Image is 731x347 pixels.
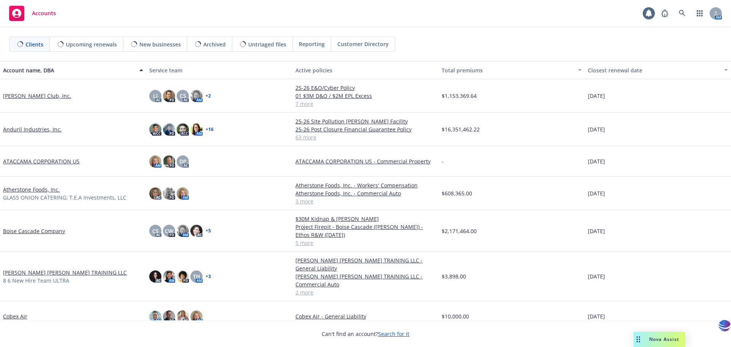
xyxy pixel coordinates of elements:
img: photo [177,270,189,283]
div: Drag to move [634,332,643,347]
div: Active policies [295,66,436,74]
img: photo [149,270,161,283]
span: $3,898.00 [442,272,466,280]
span: TH [193,272,200,280]
a: [PERSON_NAME] [PERSON_NAME] TRAINING LLC - Commercial Auto [295,272,436,288]
a: [PERSON_NAME] Club, Inc. [3,92,71,100]
a: Search for it [378,330,409,337]
span: [DATE] [588,189,605,197]
a: + 2 [206,94,211,98]
a: Anduril Industries, Inc. [3,125,62,133]
a: [PERSON_NAME] [PERSON_NAME] TRAINING LLC - General Liability [295,256,436,272]
a: Cobex Air - General Liability [295,312,436,320]
a: 25-26 E&O/Cyber Policy [295,84,436,92]
a: Atherstone Foods, Inc. - Workers' Compensation [295,181,436,189]
img: photo [163,310,175,323]
span: CS [180,92,186,100]
span: $608,365.00 [442,189,472,197]
a: Atherstone Foods, Inc. [3,185,60,193]
img: photo [190,310,203,323]
span: CW [165,227,173,235]
span: [DATE] [588,227,605,235]
img: photo [163,90,175,102]
div: Service team [149,66,289,74]
button: Closest renewal date [585,61,731,79]
span: Nova Assist [649,336,679,342]
a: 2 more [295,288,436,296]
img: photo [163,155,175,168]
span: Accounts [32,10,56,16]
span: Can't find an account? [322,330,409,338]
button: Active policies [292,61,439,79]
img: photo [177,187,189,200]
img: photo [177,310,189,323]
span: [DATE] [588,157,605,165]
a: + 5 [206,229,211,233]
a: 5 more [295,239,436,247]
a: + 16 [206,127,214,132]
span: [DATE] [588,272,605,280]
a: 01 $3M D&O / $2M EPL Excess [295,92,436,100]
img: photo [190,225,203,237]
img: photo [149,187,161,200]
span: - [442,157,444,165]
a: Switch app [692,6,707,21]
span: [DATE] [588,92,605,100]
span: 8 6 New Hire Team ULTRA [3,277,69,285]
img: photo [163,187,175,200]
span: [DATE] [588,312,605,320]
span: CS [152,227,159,235]
img: photo [177,123,189,136]
a: ATACCAMA CORPORATION US - Commercial Property [295,157,436,165]
img: photo [163,270,175,283]
img: svg+xml;base64,PHN2ZyB3aWR0aD0iMzQiIGhlaWdodD0iMzQiIHZpZXdCb3g9IjAgMCAzNCAzNCIgZmlsbD0ibm9uZSIgeG... [718,318,731,333]
a: Boise Cascade Company [3,227,65,235]
span: LI [153,92,158,100]
a: 7 more [295,100,436,108]
span: $2,171,464.00 [442,227,477,235]
img: photo [149,310,161,323]
a: Atherstone Foods, Inc. - Commercial Auto [295,189,436,197]
span: [DATE] [588,125,605,133]
a: 63 more [295,133,436,141]
span: DP [179,157,187,165]
a: Report a Bug [657,6,672,21]
a: [PERSON_NAME] [PERSON_NAME] TRAINING LLC [3,269,127,277]
span: Untriaged files [248,40,286,48]
img: photo [190,123,203,136]
span: Archived [203,40,226,48]
a: 3 more [295,197,436,205]
a: 25-26 Site Pollution [PERSON_NAME] Facility [295,117,436,125]
a: Accounts [6,3,59,24]
a: Project Firepit - Boise Cascade ([PERSON_NAME]) - Ethos R&W ([DATE]) [295,223,436,239]
div: Total premiums [442,66,573,74]
a: ATACCAMA CORPORATION US [3,157,80,165]
button: Service team [146,61,292,79]
img: photo [177,225,189,237]
a: + 3 [206,274,211,279]
a: Search [675,6,690,21]
span: $1,153,369.64 [442,92,477,100]
img: photo [149,123,161,136]
span: GLASS ONION CATERING; T.E.A Investments, LLC [3,193,126,201]
span: Reporting [299,40,325,48]
img: photo [149,155,161,168]
a: $30M Kidnap & [PERSON_NAME] [295,215,436,223]
img: photo [163,123,175,136]
span: $16,351,462.22 [442,125,480,133]
button: Nova Assist [634,332,685,347]
span: $10,000.00 [442,312,469,320]
div: Account name, DBA [3,66,135,74]
img: photo [190,90,203,102]
a: Cobex Air [3,312,27,320]
span: Upcoming renewals [66,40,117,48]
span: Customer Directory [337,40,389,48]
span: New businesses [139,40,181,48]
span: Clients [26,40,43,48]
